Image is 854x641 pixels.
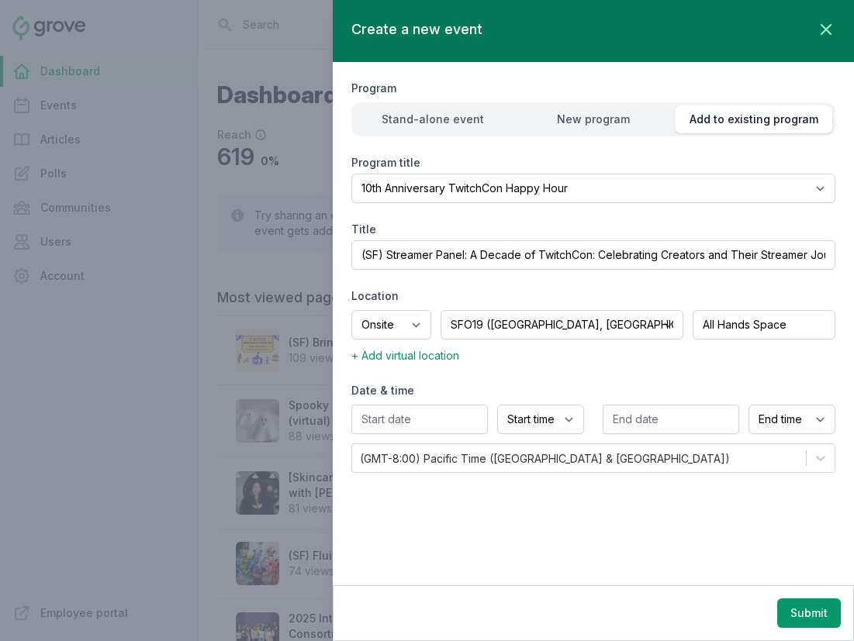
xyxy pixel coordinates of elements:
[360,450,730,467] div: (GMT-8:00) Pacific Time ([GEOGRAPHIC_DATA] & [GEOGRAPHIC_DATA])
[351,288,835,304] label: Location
[777,598,841,628] button: Submit
[351,349,459,362] span: + Add virtual location
[351,155,835,171] label: Program title
[351,383,835,398] label: Date & time
[354,112,512,127] div: Stand-alone event
[515,112,672,127] div: New program
[351,405,488,434] input: Start date
[351,19,482,40] h2: Create a new event
[603,405,739,434] input: End date
[351,81,835,96] label: Program
[351,222,835,237] label: Title
[693,310,835,339] input: Room
[675,112,832,127] div: Add to existing program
